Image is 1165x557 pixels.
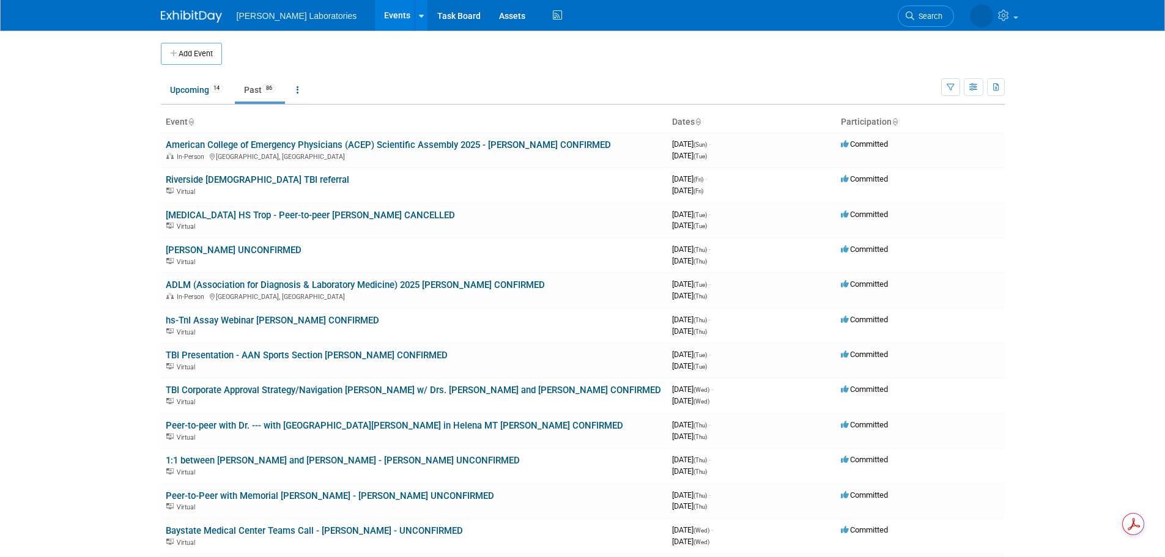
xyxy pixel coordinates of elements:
span: - [709,139,711,149]
span: [DATE] [672,186,703,195]
span: [PERSON_NAME] Laboratories [237,11,357,21]
span: [DATE] [672,501,707,511]
img: ExhibitDay [161,10,222,23]
span: - [709,279,711,289]
span: [DATE] [672,279,711,289]
img: Virtual Event [166,433,174,440]
span: Committed [841,210,888,219]
span: In-Person [177,153,208,161]
span: Virtual [177,503,199,511]
span: [DATE] [672,315,711,324]
span: Committed [841,315,888,324]
span: (Wed) [693,386,709,393]
span: Virtual [177,468,199,476]
span: [DATE] [672,490,711,500]
span: [DATE] [672,174,707,183]
span: - [705,174,707,183]
a: TBI Presentation - AAN Sports Section [PERSON_NAME] CONFIRMED [166,350,448,361]
img: In-Person Event [166,293,174,299]
a: Upcoming14 [161,78,232,101]
a: Sort by Start Date [695,117,701,127]
span: [DATE] [672,467,707,476]
span: 86 [262,84,276,93]
span: [DATE] [672,326,707,336]
span: Virtual [177,433,199,441]
span: [DATE] [672,455,711,464]
span: - [709,245,711,254]
img: In-Person Event [166,153,174,159]
span: (Thu) [693,328,707,335]
span: Committed [841,174,888,183]
span: - [709,420,711,429]
span: (Wed) [693,527,709,534]
a: American College of Emergency Physicians (ACEP) Scientific Assembly 2025 - [PERSON_NAME] CONFIRMED [166,139,611,150]
span: [DATE] [672,210,711,219]
span: Committed [841,525,888,534]
span: (Thu) [693,293,707,300]
span: - [709,455,711,464]
span: Committed [841,385,888,394]
a: Riverside [DEMOGRAPHIC_DATA] TBI referral [166,174,349,185]
span: - [709,210,711,219]
span: Virtual [177,328,199,336]
span: Virtual [177,363,199,371]
span: [DATE] [672,221,707,230]
span: (Tue) [693,212,707,218]
span: [DATE] [672,396,709,405]
span: (Tue) [693,352,707,358]
span: - [709,350,711,359]
img: Tisha Davis [970,4,993,28]
span: [DATE] [672,420,711,429]
span: Committed [841,139,888,149]
span: (Thu) [693,433,707,440]
a: 1:1 between [PERSON_NAME] and [PERSON_NAME] - [PERSON_NAME] UNCONFIRMED [166,455,520,466]
span: (Wed) [693,398,709,405]
span: (Thu) [693,503,707,510]
span: [DATE] [672,291,707,300]
span: [DATE] [672,385,713,394]
span: (Tue) [693,223,707,229]
span: Committed [841,420,888,429]
img: Virtual Event [166,188,174,194]
span: [DATE] [672,432,707,441]
span: [DATE] [672,256,707,265]
th: Dates [667,112,836,133]
img: Virtual Event [166,503,174,509]
span: [DATE] [672,350,711,359]
span: [DATE] [672,525,713,534]
span: (Thu) [693,492,707,499]
a: Search [898,6,954,27]
span: Committed [841,245,888,254]
span: (Thu) [693,457,707,463]
span: (Thu) [693,246,707,253]
a: TBI Corporate Approval Strategy/Navigation [PERSON_NAME] w/ Drs. [PERSON_NAME] and [PERSON_NAME] ... [166,385,661,396]
span: (Fri) [693,188,703,194]
a: Peer-to-peer with Dr. --- with [GEOGRAPHIC_DATA][PERSON_NAME] in Helena MT [PERSON_NAME] CONFIRMED [166,420,623,431]
span: In-Person [177,293,208,301]
a: Past86 [235,78,285,101]
div: [GEOGRAPHIC_DATA], [GEOGRAPHIC_DATA] [166,151,662,161]
div: [GEOGRAPHIC_DATA], [GEOGRAPHIC_DATA] [166,291,662,301]
img: Virtual Event [166,328,174,334]
span: Virtual [177,539,199,547]
img: Virtual Event [166,363,174,369]
span: Committed [841,490,888,500]
span: - [709,315,711,324]
span: Virtual [177,223,199,231]
span: - [711,525,713,534]
span: Committed [841,279,888,289]
span: (Sun) [693,141,707,148]
span: Committed [841,350,888,359]
th: Event [161,112,667,133]
a: ADLM (Association for Diagnosis & Laboratory Medicine) 2025 [PERSON_NAME] CONFIRMED [166,279,545,290]
img: Virtual Event [166,258,174,264]
span: [DATE] [672,151,707,160]
span: Committed [841,455,888,464]
a: Sort by Participation Type [892,117,898,127]
span: 14 [210,84,223,93]
img: Virtual Event [166,468,174,474]
span: Search [914,12,942,21]
span: (Wed) [693,539,709,545]
span: - [709,490,711,500]
th: Participation [836,112,1005,133]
